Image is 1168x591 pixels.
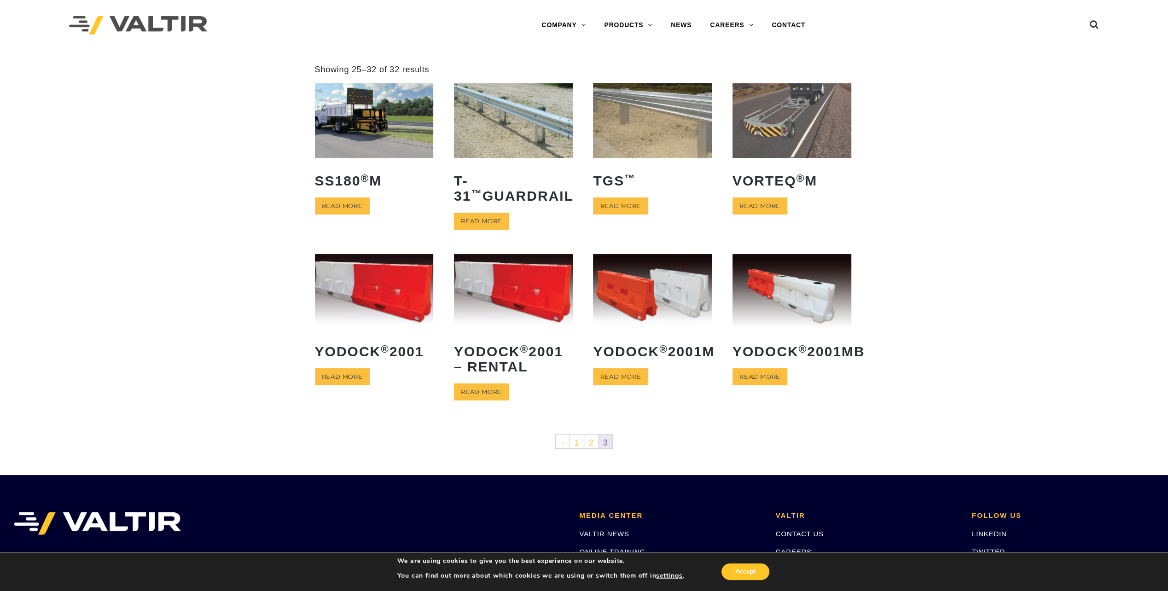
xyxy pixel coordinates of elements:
a: Read more about “TGS™” [593,197,648,214]
h2: SS180 M [315,166,434,195]
h2: Yodock 2001 – Rental [454,337,573,381]
img: Valtir [69,16,207,35]
a: TWITTER [972,548,1005,556]
a: CONTACT US [776,530,824,538]
a: Read more about “Yodock® 2001” [315,368,370,385]
h2: Yodock 2001M [593,337,712,366]
sup: ® [520,343,529,355]
a: 1 [570,435,584,448]
a: NEWS [662,16,701,35]
h2: T-31 Guardrail [454,166,573,210]
a: ← [556,435,569,448]
a: Yodock®2001M [593,254,712,365]
h2: FOLLOW US [972,512,1154,520]
a: Read more about “Yodock® 2001 - Rental” [454,383,509,400]
img: Yodock 2001 Water Filled Barrier and Barricade [315,254,434,328]
span: 3 [599,435,612,448]
button: Accept [721,563,769,580]
a: Read more about “T-31™ Guardrail” [454,213,509,230]
a: Read more about “VORTEQ® M” [732,197,787,214]
a: COMPANY [532,16,595,35]
img: Yodock 2001 Water Filled Barrier and Barricade [454,254,573,328]
nav: Product Pagination [315,434,854,452]
a: SS180®M [315,83,434,195]
p: Showing 25–32 of 32 results [315,64,430,75]
a: Yodock®2001MB [732,254,851,365]
a: Read more about “Yodock® 2001MB” [732,368,787,385]
a: LINKEDIN [972,530,1007,538]
a: PRODUCTS [595,16,662,35]
h2: VORTEQ M [732,166,851,195]
h2: Yodock 2001 [315,337,434,366]
a: ONLINE TRAINING [579,548,645,556]
sup: ™ [624,173,636,184]
a: Yodock®2001 – Rental [454,254,573,381]
sup: ® [381,343,389,355]
h2: Yodock 2001MB [732,337,851,366]
p: We are using cookies to give you the best experience on our website. [397,557,684,565]
button: settings [656,572,682,580]
a: VALTIR NEWS [579,530,629,538]
a: T-31™Guardrail [454,83,573,210]
a: Yodock®2001 [315,254,434,365]
p: You can find out more about which cookies we are using or switch them off in . [397,572,684,580]
img: VALTIR [14,512,181,535]
sup: ™ [471,188,482,199]
a: CAREERS [776,548,812,556]
a: VORTEQ®M [732,83,851,195]
a: CONTACT [762,16,814,35]
a: Read more about “Yodock® 2001M” [593,368,648,385]
h2: MEDIA CENTER [579,512,761,520]
a: TGS™ [593,83,712,195]
sup: ® [361,173,370,184]
h2: TGS [593,166,712,195]
h2: VALTIR [776,512,958,520]
a: CAREERS [701,16,762,35]
a: 2 [584,435,598,448]
sup: ® [659,343,668,355]
sup: ® [799,343,808,355]
sup: ® [796,173,805,184]
a: Read more about “SS180® M” [315,197,370,214]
